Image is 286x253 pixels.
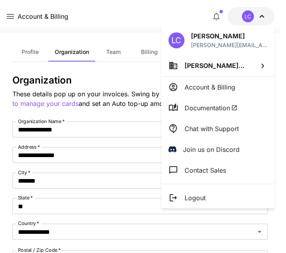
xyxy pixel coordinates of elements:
p: [PERSON_NAME][EMAIL_ADDRESS][PERSON_NAME][DOMAIN_NAME] [191,41,268,49]
span: Documentation [185,103,238,113]
p: Logout [185,193,206,203]
div: lisa.callarman@outlook.com [191,41,268,49]
div: LC [169,32,185,48]
span: [PERSON_NAME]... [185,62,244,70]
button: [PERSON_NAME]... [161,55,275,76]
p: Chat with Support [185,124,239,133]
p: Contact Sales [185,165,226,175]
p: Account & Billing [185,82,235,92]
p: [PERSON_NAME] [191,31,268,41]
p: Join us on Discord [183,145,240,154]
